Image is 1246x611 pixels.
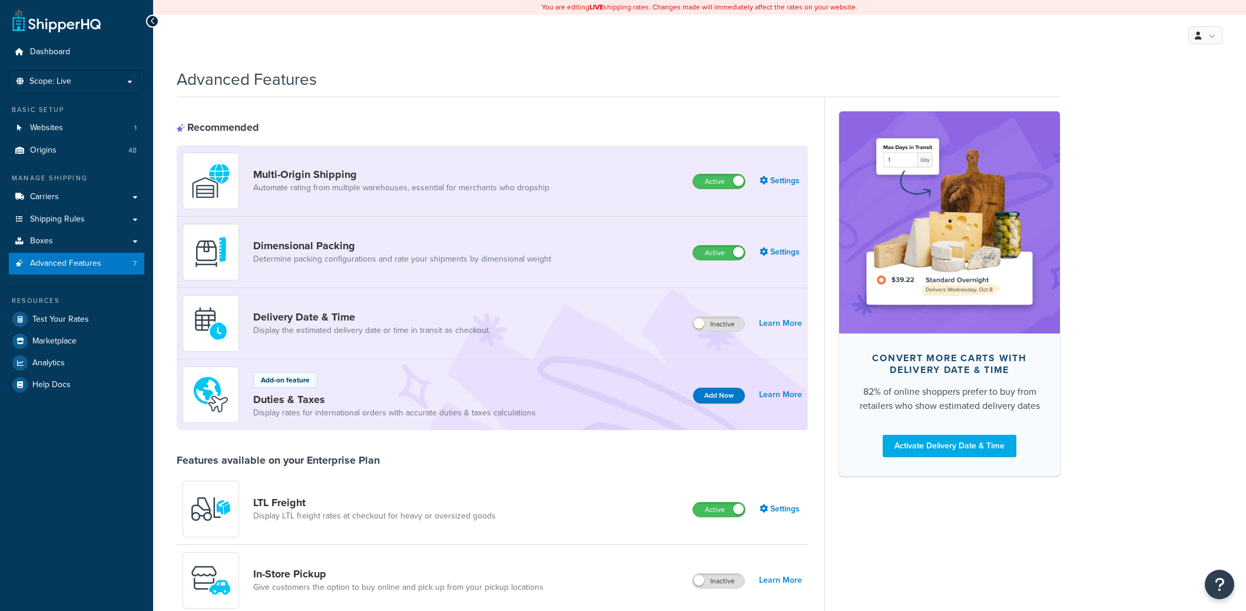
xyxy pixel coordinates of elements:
b: LIVE [589,2,604,12]
a: LTL Freight [253,496,496,509]
a: Delivery Date & Time [253,311,491,323]
span: Marketplace [32,336,77,346]
span: Scope: Live [29,77,71,87]
div: Convert more carts with delivery date & time [858,352,1041,376]
a: In-Store Pickup [253,567,544,580]
img: WatD5o0RtDAAAAAElFTkSuQmCC [190,160,231,202]
span: Websites [30,123,63,133]
div: Recommended [177,121,259,134]
li: Websites [9,117,144,139]
li: Advanced Features [9,253,144,275]
img: gfkeb5ejjkALwAAAABJRU5ErkJggg== [190,303,231,344]
a: Learn More [759,315,802,332]
label: Inactive [692,574,744,588]
span: Shipping Rules [30,214,85,224]
button: Add Now [693,388,745,404]
span: 1 [134,123,137,133]
p: Add-on feature [261,375,310,385]
label: Inactive [692,317,744,331]
a: Give customers the option to buy online and pick up from your pickup locations [253,582,544,593]
span: Advanced Features [30,259,101,269]
a: Settings [760,501,802,517]
img: feature-image-ddt-36eae7f7280da8017bfb280eaccd9c446f90b1fe08728e4019434db127062ab4.png [857,129,1042,315]
img: icon-duo-feat-landed-cost-7136b061.png [190,374,231,415]
a: Dimensional Packing [253,239,551,252]
span: Boxes [30,236,53,246]
span: 7 [133,259,137,269]
a: Display the estimated delivery date or time in transit as checkout. [253,325,491,336]
a: Settings [760,173,802,189]
a: Advanced Features7 [9,253,144,275]
span: Test Your Rates [32,315,89,325]
span: 48 [128,146,137,156]
a: Multi-Origin Shipping [253,168,549,181]
a: Dashboard [9,41,144,63]
a: Websites1 [9,117,144,139]
div: Manage Shipping [9,173,144,183]
a: Origins48 [9,140,144,161]
a: Determine packing configurations and rate your shipments by dimensional weight [253,253,551,265]
img: y79ZsPf0fXUFUhFXDzUgf+ktZg5F2+ohG75+v3d2s1D9TjoU8PiyCIluIjV41seZevKCRuEjTPPOKHJsQcmKCXGdfprl3L4q7... [190,488,231,530]
div: Basic Setup [9,105,144,115]
label: Active [693,503,745,517]
a: Automate rating from multiple warehouses, essential for merchants who dropship [253,182,549,194]
h1: Advanced Features [177,68,317,91]
div: Resources [9,296,144,306]
a: Test Your Rates [9,309,144,330]
a: Learn More [759,387,802,403]
label: Active [693,246,745,260]
a: Carriers [9,186,144,208]
a: Marketplace [9,331,144,352]
img: wfgcfpwTIucLEAAAAASUVORK5CYII= [190,560,231,601]
span: Help Docs [32,380,71,390]
span: Origins [30,146,57,156]
a: Shipping Rules [9,209,144,230]
a: Analytics [9,352,144,374]
div: 82% of online shoppers prefer to buy from retailers who show estimated delivery dates [858,385,1041,413]
a: Help Docs [9,374,144,395]
button: Open Resource Center [1205,570,1234,599]
img: DTVBYsAAAAAASUVORK5CYII= [190,232,231,273]
span: Analytics [32,358,65,368]
a: Duties & Taxes [253,393,536,406]
label: Active [693,174,745,189]
div: Features available on your Enterprise Plan [177,454,380,467]
li: Origins [9,140,144,161]
a: Display LTL freight rates at checkout for heavy or oversized goods [253,510,496,522]
span: Dashboard [30,47,70,57]
a: Learn More [759,572,802,589]
a: Settings [760,244,802,260]
a: Boxes [9,230,144,252]
span: Carriers [30,192,59,202]
a: Display rates for international orders with accurate duties & taxes calculations [253,407,536,419]
a: Activate Delivery Date & Time [883,435,1016,457]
